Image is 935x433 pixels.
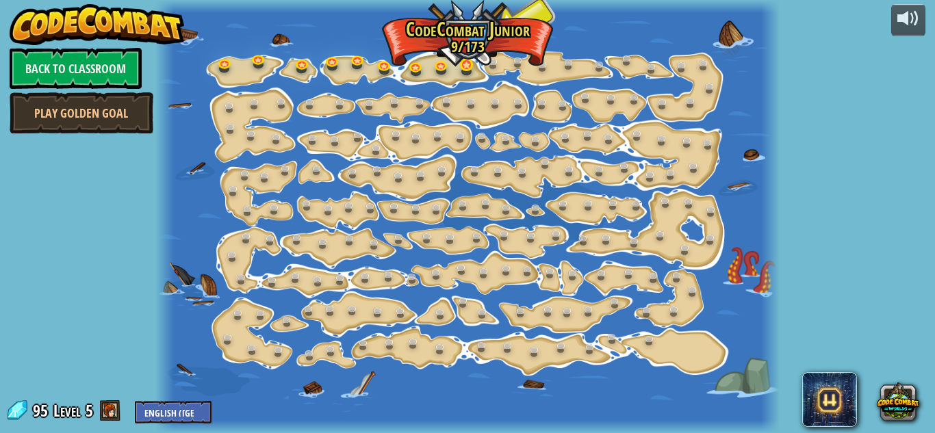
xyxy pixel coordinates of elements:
[86,399,93,421] span: 5
[891,4,925,36] button: Adjust volume
[10,92,153,133] a: Play Golden Goal
[10,48,142,89] a: Back to Classroom
[53,399,81,422] span: Level
[33,399,52,421] span: 95
[10,4,185,45] img: CodeCombat - Learn how to code by playing a game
